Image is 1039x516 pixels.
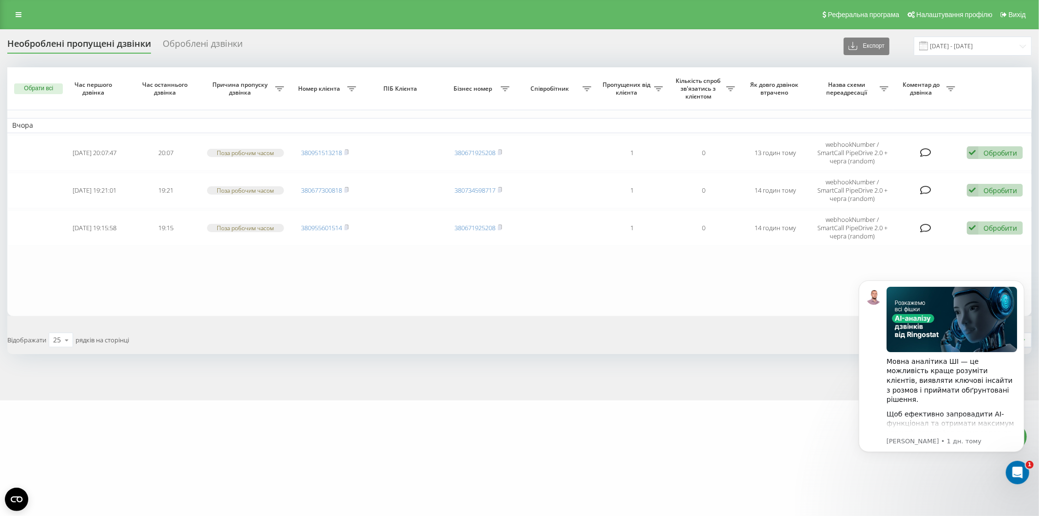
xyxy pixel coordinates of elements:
[454,148,495,157] a: 380671925208
[369,85,434,93] span: ПІБ Клієнта
[130,210,202,246] td: 19:15
[7,39,151,54] div: Необроблені пропущені дзвінки
[673,77,726,100] span: Кількість спроб зв'язатись з клієнтом
[454,223,495,232] a: 380671925208
[984,148,1018,158] div: Обробити
[816,81,880,96] span: Назва схеми переадресації
[207,224,284,232] div: Поза робочим часом
[740,173,812,208] td: 14 годин тому
[5,488,28,511] button: Open CMP widget
[668,210,739,246] td: 0
[740,135,812,171] td: 13 годин тому
[668,173,739,208] td: 0
[130,135,202,171] td: 20:07
[163,39,243,54] div: Оброблені дзвінки
[76,336,129,344] span: рядків на сторінці
[596,210,668,246] td: 1
[138,81,194,96] span: Час останнього дзвінка
[984,186,1018,195] div: Обробити
[812,173,893,208] td: webhookNumber / SmartCall PipeDrive 2.0 + черга (random)
[53,335,61,345] div: 25
[1009,11,1026,19] span: Вихід
[58,135,130,171] td: [DATE] 20:07:47
[301,223,342,232] a: 380955601514
[596,135,668,171] td: 1
[844,266,1039,490] iframe: Intercom notifications повідомлення
[844,38,889,55] button: Експорт
[740,210,812,246] td: 14 годин тому
[448,85,501,93] span: Бізнес номер
[207,149,284,157] div: Поза робочим часом
[207,186,284,195] div: Поза робочим часом
[519,85,583,93] span: Співробітник
[812,210,893,246] td: webhookNumber / SmartCall PipeDrive 2.0 + черга (random)
[7,118,1032,133] td: Вчора
[454,186,495,195] a: 380734598717
[58,210,130,246] td: [DATE] 19:15:58
[301,186,342,195] a: 380677300818
[1026,461,1034,469] span: 1
[58,173,130,208] td: [DATE] 19:21:01
[916,11,992,19] span: Налаштування профілю
[7,336,46,344] span: Відображати
[207,81,276,96] span: Причина пропуску дзвінка
[898,81,946,96] span: Коментар до дзвінка
[748,81,803,96] span: Як довго дзвінок втрачено
[67,81,122,96] span: Час першого дзвінка
[601,81,654,96] span: Пропущених від клієнта
[14,83,63,94] button: Обрати всі
[301,148,342,157] a: 380951513218
[294,85,347,93] span: Номер клієнта
[828,11,900,19] span: Реферальна програма
[1006,461,1029,484] iframe: Intercom live chat
[130,173,202,208] td: 19:21
[812,135,893,171] td: webhookNumber / SmartCall PipeDrive 2.0 + черга (random)
[596,173,668,208] td: 1
[668,135,739,171] td: 0
[984,223,1018,233] div: Обробити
